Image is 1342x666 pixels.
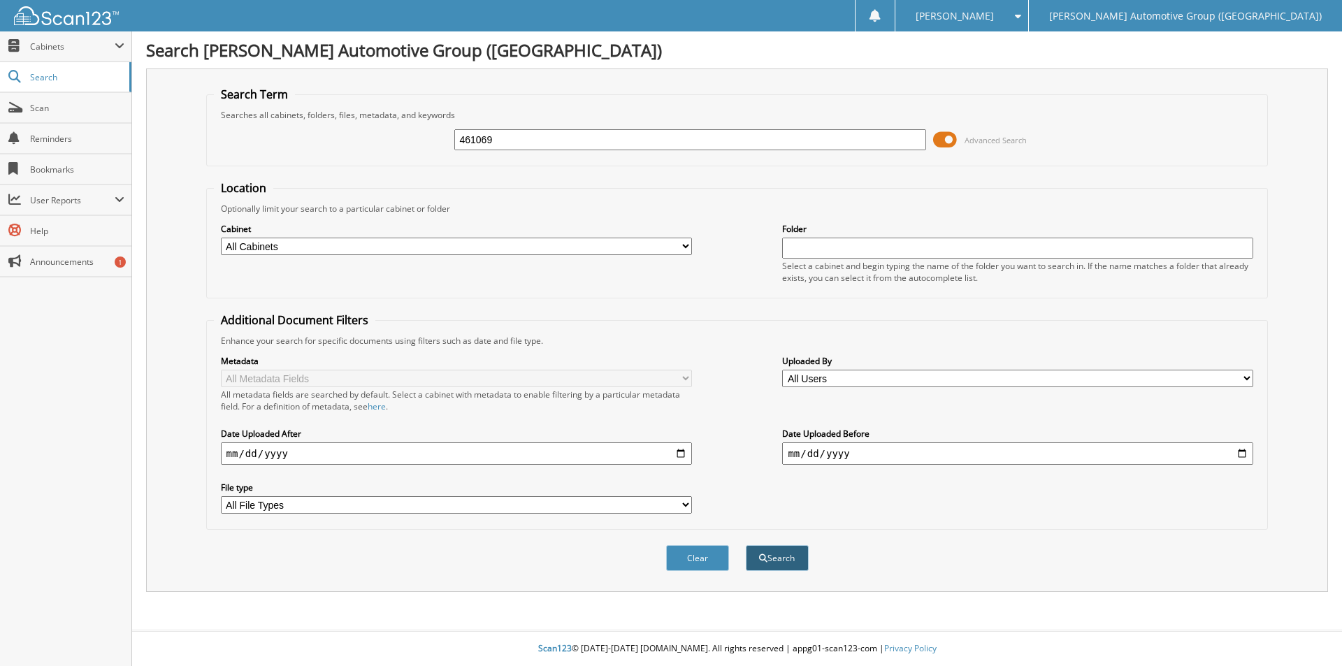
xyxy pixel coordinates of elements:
a: Privacy Policy [884,642,937,654]
span: Scan123 [538,642,572,654]
div: Searches all cabinets, folders, files, metadata, and keywords [214,109,1261,121]
span: Bookmarks [30,164,124,175]
div: 1 [115,256,126,268]
span: Reminders [30,133,124,145]
div: All metadata fields are searched by default. Select a cabinet with metadata to enable filtering b... [221,389,692,412]
label: Date Uploaded Before [782,428,1253,440]
legend: Location [214,180,273,196]
div: Select a cabinet and begin typing the name of the folder you want to search in. If the name match... [782,260,1253,284]
legend: Additional Document Filters [214,312,375,328]
label: Cabinet [221,223,692,235]
label: Uploaded By [782,355,1253,367]
label: Date Uploaded After [221,428,692,440]
button: Clear [666,545,729,571]
div: Optionally limit your search to a particular cabinet or folder [214,203,1261,215]
label: File type [221,482,692,493]
input: start [221,442,692,465]
span: User Reports [30,194,115,206]
div: © [DATE]-[DATE] [DOMAIN_NAME]. All rights reserved | appg01-scan123-com | [132,632,1342,666]
a: here [368,400,386,412]
button: Search [746,545,809,571]
legend: Search Term [214,87,295,102]
span: Advanced Search [965,135,1027,145]
span: [PERSON_NAME] Automotive Group ([GEOGRAPHIC_DATA]) [1049,12,1322,20]
span: Cabinets [30,41,115,52]
img: scan123-logo-white.svg [14,6,119,25]
label: Folder [782,223,1253,235]
input: end [782,442,1253,465]
label: Metadata [221,355,692,367]
span: [PERSON_NAME] [916,12,994,20]
span: Scan [30,102,124,114]
div: Enhance your search for specific documents using filters such as date and file type. [214,335,1261,347]
span: Announcements [30,256,124,268]
h1: Search [PERSON_NAME] Automotive Group ([GEOGRAPHIC_DATA]) [146,38,1328,61]
span: Help [30,225,124,237]
span: Search [30,71,122,83]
